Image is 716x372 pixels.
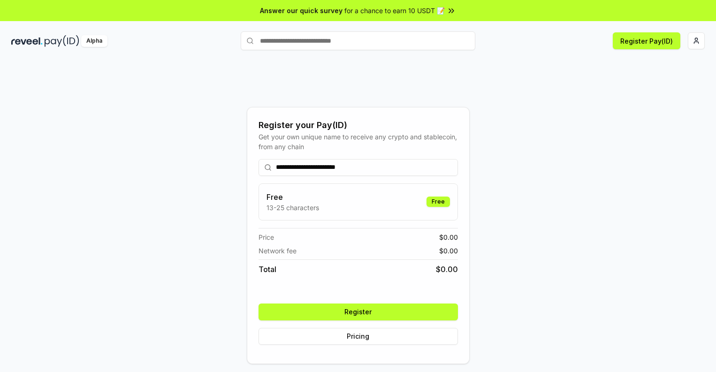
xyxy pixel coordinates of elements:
[436,264,458,275] span: $ 0.00
[259,328,458,345] button: Pricing
[259,304,458,320] button: Register
[439,246,458,256] span: $ 0.00
[259,246,297,256] span: Network fee
[259,264,276,275] span: Total
[81,35,107,47] div: Alpha
[439,232,458,242] span: $ 0.00
[11,35,43,47] img: reveel_dark
[267,191,319,203] h3: Free
[259,132,458,152] div: Get your own unique name to receive any crypto and stablecoin, from any chain
[259,232,274,242] span: Price
[260,6,343,15] span: Answer our quick survey
[344,6,445,15] span: for a chance to earn 10 USDT 📝
[613,32,680,49] button: Register Pay(ID)
[259,119,458,132] div: Register your Pay(ID)
[267,203,319,213] p: 13-25 characters
[45,35,79,47] img: pay_id
[427,197,450,207] div: Free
